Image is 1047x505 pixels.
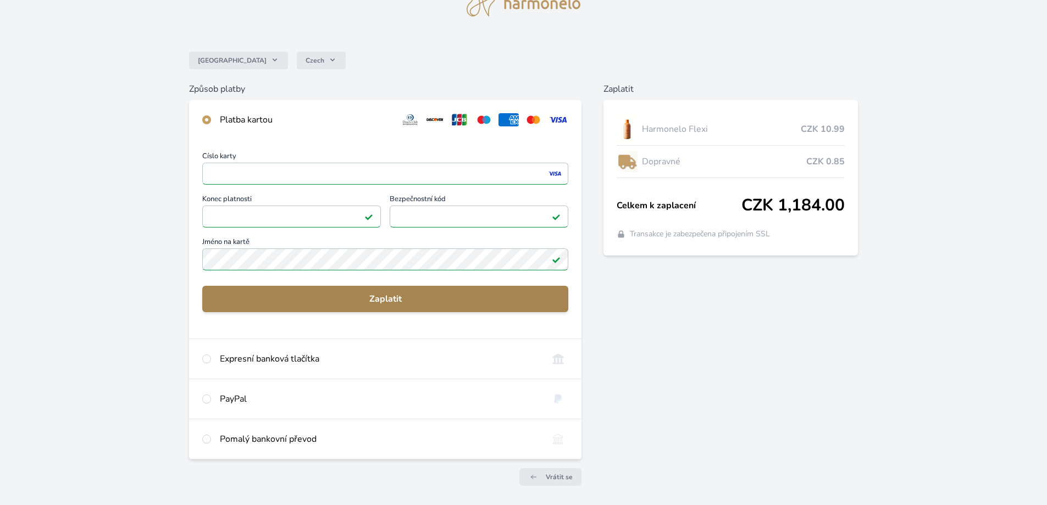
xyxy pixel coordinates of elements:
[603,82,858,96] h6: Zaplatit
[547,169,562,179] img: visa
[202,286,568,312] button: Zaplatit
[202,196,381,206] span: Konec platnosti
[498,113,519,126] img: amex.svg
[546,473,573,481] span: Vrátit se
[642,155,806,168] span: Dopravné
[552,255,561,264] img: Platné pole
[395,209,563,224] iframe: Iframe pro bezpečnostní kód
[189,82,581,96] h6: Způsob platby
[189,52,288,69] button: [GEOGRAPHIC_DATA]
[519,468,581,486] a: Vrátit se
[202,248,568,270] input: Jméno na kartěPlatné pole
[207,166,563,181] iframe: Iframe pro číslo karty
[741,196,845,215] span: CZK 1,184.00
[523,113,544,126] img: mc.svg
[400,113,420,126] img: diners.svg
[297,52,346,69] button: Czech
[548,352,568,365] img: onlineBanking_CZ.svg
[211,292,559,306] span: Zaplatit
[617,115,638,143] img: CLEAN_FLEXI_se_stinem_x-hi_(1)-lo.jpg
[552,212,561,221] img: Platné pole
[198,56,267,65] span: [GEOGRAPHIC_DATA]
[801,123,845,136] span: CZK 10.99
[548,392,568,406] img: paypal.svg
[220,113,391,126] div: Platba kartou
[548,113,568,126] img: visa.svg
[450,113,470,126] img: jcb.svg
[220,432,539,446] div: Pomalý bankovní převod
[548,432,568,446] img: bankTransfer_IBAN.svg
[364,212,373,221] img: Platné pole
[617,148,638,175] img: delivery-lo.png
[207,209,376,224] iframe: Iframe pro datum vypršení platnosti
[642,123,801,136] span: Harmonelo Flexi
[306,56,324,65] span: Czech
[202,238,568,248] span: Jméno na kartě
[425,113,445,126] img: discover.svg
[474,113,494,126] img: maestro.svg
[617,199,741,212] span: Celkem k zaplacení
[202,153,568,163] span: Číslo karty
[220,352,539,365] div: Expresní banková tlačítka
[806,155,845,168] span: CZK 0.85
[630,229,770,240] span: Transakce je zabezpečena připojením SSL
[390,196,568,206] span: Bezpečnostní kód
[220,392,539,406] div: PayPal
